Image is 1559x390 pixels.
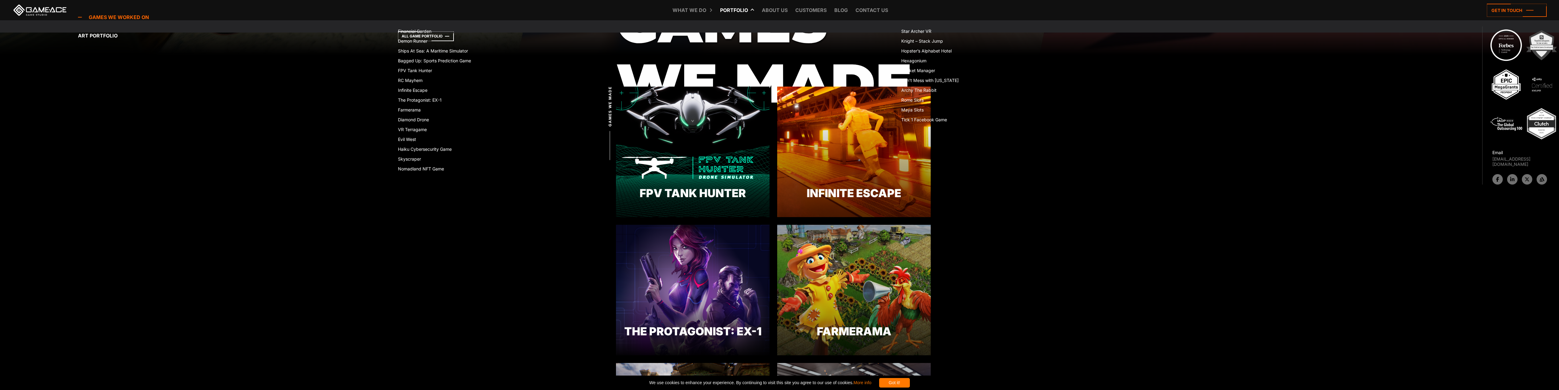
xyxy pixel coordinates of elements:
a: Rome Slots [898,95,1401,105]
a: [EMAIL_ADDRESS][DOMAIN_NAME] [1492,156,1559,167]
img: 4 [1525,68,1559,101]
img: The protagonist ex 1 game preview [616,225,770,355]
a: Knight – Stack Jump [898,36,1401,46]
a: Hopster’s Alphabet Hotel [898,46,1401,56]
div: Farmerama [777,323,931,340]
a: Financial Garden [394,26,897,36]
a: Art portfolio [78,29,390,42]
a: Star Archer VR [898,26,1401,36]
a: RC Mayhem [394,76,897,85]
a: Skyscraper [394,154,897,164]
a: Tick 1 Facebook Game [898,115,1401,125]
a: Demon Runner [394,36,897,46]
a: Farmerama [394,105,897,115]
strong: Email [1492,150,1503,155]
span: We use cookies to enhance your experience. By continuing to visit this site you agree to our use ... [649,378,871,388]
a: More info [853,380,871,385]
div: Got it! [879,378,910,388]
a: Ships At Sea: A Maritime Simulator [394,46,897,56]
div: FPV Tank Hunter [616,185,770,201]
a: FPV Tank Hunter [394,66,897,76]
a: Haiku Cybersecurity Game [394,144,897,154]
a: Infinite Escape [394,85,897,95]
img: 3 [1489,68,1523,101]
a: Games we worked on [78,11,390,23]
img: Top ar vr development company gaming 2025 game ace [1525,107,1558,141]
a: Bagged Up: Sports Prediction Game [394,56,897,66]
img: 2 [1525,28,1558,62]
a: Nomadland NFT Game [394,164,897,174]
a: Hexagonium [898,56,1401,66]
img: Farmerama case preview [777,225,931,355]
a: Cricket Manager [898,66,1401,76]
a: The Protagonist: EX-1 [394,95,897,105]
a: Maya Slots [898,105,1401,115]
a: VR Terragame [394,125,897,135]
a: Diamond Drone [394,115,897,125]
div: Infinite Escape [777,185,931,201]
a: Evil West [394,135,897,144]
a: Archy The Rabbit [898,85,1401,95]
div: The Protagonist: EX-1 [616,323,770,340]
img: 5 [1489,107,1523,141]
a: All Game Portfolio [398,31,454,41]
a: Get in touch [1487,4,1547,17]
img: Technology council badge program ace 2025 game ace [1489,28,1523,62]
a: Don’t Mess with [US_STATE] [898,76,1401,85]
